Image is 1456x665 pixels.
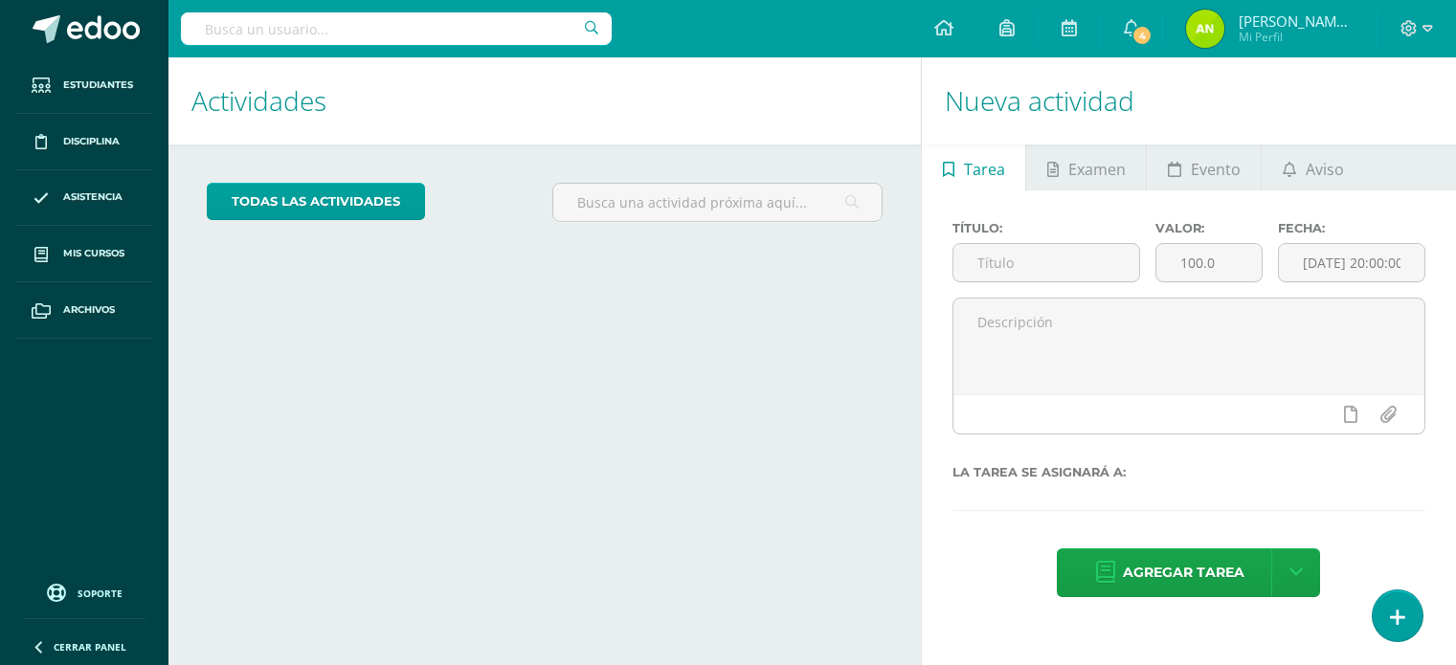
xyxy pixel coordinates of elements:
img: e0a81609c61a83c3d517c35959a17569.png [1186,10,1224,48]
span: Disciplina [63,134,120,149]
a: todas las Actividades [207,183,425,220]
span: Soporte [78,587,123,600]
span: Cerrar panel [54,640,126,654]
span: Agregar tarea [1123,549,1244,596]
a: Soporte [23,579,146,605]
label: Fecha: [1278,221,1425,235]
span: Aviso [1306,146,1344,192]
input: Busca una actividad próxima aquí... [553,184,882,221]
span: Mi Perfil [1239,29,1354,45]
a: Evento [1147,144,1261,190]
a: Aviso [1262,144,1364,190]
label: La tarea se asignará a: [952,465,1425,479]
input: Título [953,244,1140,281]
span: Archivos [63,302,115,318]
input: Puntos máximos [1156,244,1262,281]
h1: Actividades [191,57,898,144]
span: [PERSON_NAME][US_STATE] [1239,11,1354,31]
a: Tarea [922,144,1025,190]
span: Examen [1068,146,1126,192]
input: Busca un usuario... [181,12,612,45]
a: Mis cursos [15,226,153,282]
span: 4 [1131,25,1153,46]
label: Valor: [1155,221,1263,235]
input: Fecha de entrega [1279,244,1424,281]
span: Tarea [964,146,1005,192]
a: Archivos [15,282,153,339]
a: Estudiantes [15,57,153,114]
span: Asistencia [63,189,123,205]
label: Título: [952,221,1141,235]
span: Evento [1191,146,1241,192]
a: Disciplina [15,114,153,170]
a: Asistencia [15,170,153,227]
a: Examen [1026,144,1146,190]
span: Mis cursos [63,246,124,261]
span: Estudiantes [63,78,133,93]
h1: Nueva actividad [945,57,1433,144]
